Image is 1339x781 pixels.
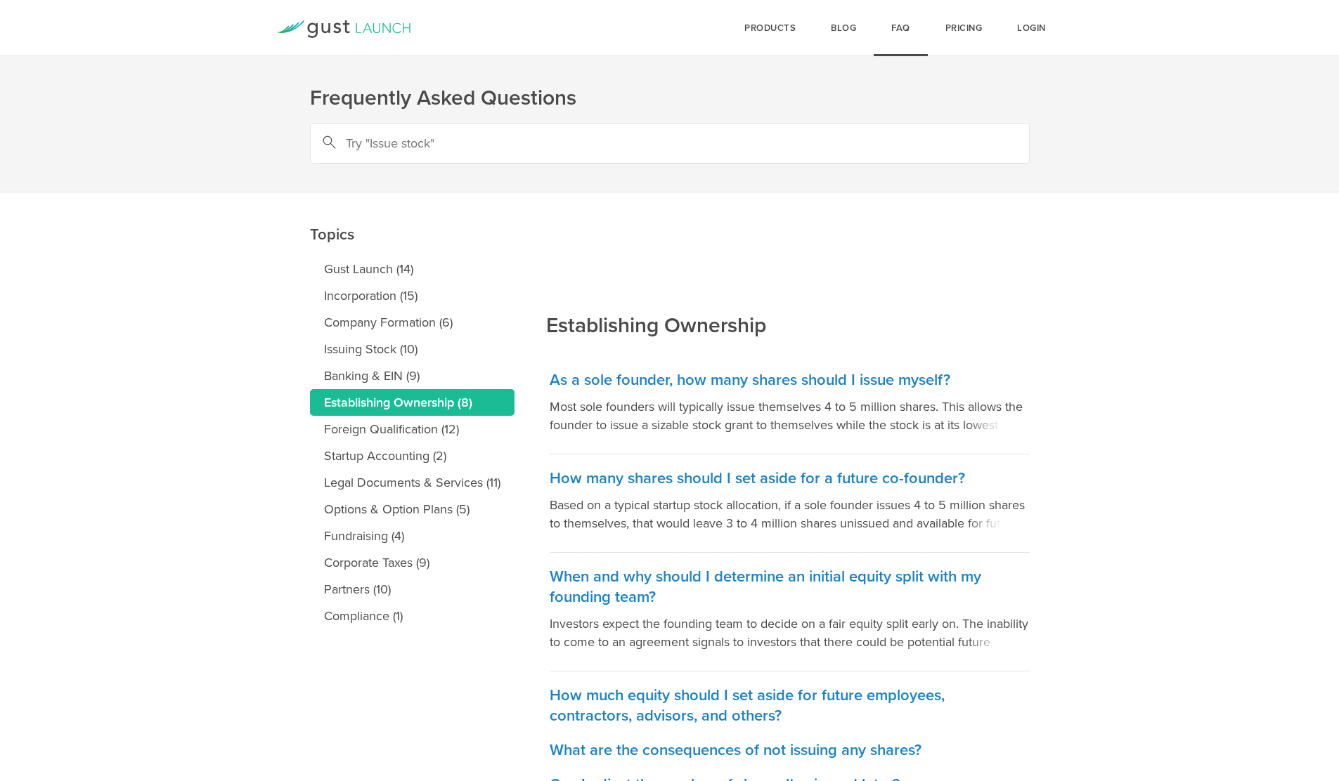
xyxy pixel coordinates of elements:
a: Legal Documents & Services (11) [310,469,515,496]
p: Most sole founders will typically issue themselves 4 to 5 million shares. This allows the founder... [550,398,1030,434]
a: Banking & EIN (9) [310,362,515,389]
a: Issuing Stock (10) [310,336,515,362]
h3: As a sole founder, how many shares should I issue myself? [550,370,1030,390]
h1: Frequently Asked Questions [310,84,1030,112]
a: How many shares should I set aside for a future co-founder? Based on a typical startup stock allo... [550,454,1030,553]
a: Startup Accounting (2) [310,442,515,469]
a: What are the consequences of not issuing any shares? [550,726,1030,761]
a: When and why should I determine an initial equity split with my founding team? Investors expect t... [550,553,1030,671]
h3: When and why should I determine an initial equity split with my founding team? [550,567,1030,608]
a: Foreign Qualification (12) [310,416,515,442]
input: Try "Issue stock" [310,123,1030,164]
a: Compliance (1) [310,603,515,629]
h3: How many shares should I set aside for a future co-founder? [550,468,1030,489]
a: Gust Launch (14) [310,256,515,282]
a: How much equity should I set aside for future employees, contractors, advisors, and others? [550,671,1030,726]
a: Establishing Ownership (8) [310,389,515,416]
a: Incorporation (15) [310,282,515,309]
p: Based on a typical startup stock allocation, if a sole founder issues 4 to 5 million shares to th... [550,496,1030,532]
a: Corporate Taxes (9) [310,549,515,576]
a: Fundraising (4) [310,523,515,549]
a: Options & Option Plans (5) [310,496,515,523]
a: Company Formation (6) [310,309,515,336]
a: As a sole founder, how many shares should I issue myself? Most sole founders will typically issue... [550,356,1030,454]
p: Investors expect the founding team to decide on a fair equity split early on. The inability to co... [550,615,1030,651]
a: Partners (10) [310,576,515,603]
h2: Establishing Ownership [546,217,766,340]
h3: What are the consequences of not issuing any shares? [550,740,1030,761]
h2: Topics [310,126,515,249]
h3: How much equity should I set aside for future employees, contractors, advisors, and others? [550,685,1030,726]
